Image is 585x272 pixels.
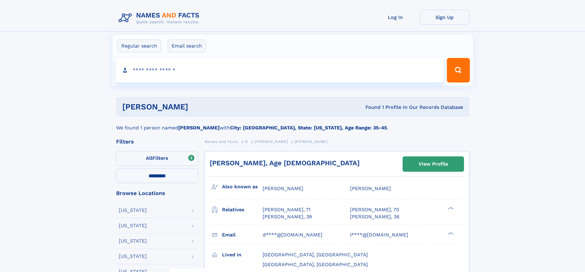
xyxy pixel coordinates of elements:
[255,138,288,145] a: [PERSON_NAME]
[350,213,400,220] a: [PERSON_NAME], 36
[222,250,263,260] h3: Lived in
[222,205,263,215] h3: Relatives
[419,157,448,171] div: View Profile
[263,186,303,191] span: [PERSON_NAME]
[116,190,198,196] div: Browse Locations
[263,213,312,220] a: [PERSON_NAME], 39
[119,208,147,213] div: [US_STATE]
[222,230,263,240] h3: Email
[230,125,387,131] b: City: [GEOGRAPHIC_DATA], State: [US_STATE], Age Range: 35-45
[447,231,454,235] div: ❯
[146,155,152,161] span: All
[295,140,328,144] span: [PERSON_NAME]
[403,157,464,171] a: View Profile
[263,262,368,267] span: [GEOGRAPHIC_DATA], [GEOGRAPHIC_DATA]
[447,206,454,210] div: ❯
[255,140,288,144] span: [PERSON_NAME]
[122,103,277,111] h1: [PERSON_NAME]
[245,140,248,144] span: D
[119,254,147,259] div: [US_STATE]
[205,138,238,145] a: Names and Facts
[168,40,206,52] label: Email search
[222,182,263,192] h3: Also known as
[119,239,147,243] div: [US_STATE]
[119,223,147,228] div: [US_STATE]
[245,138,248,145] a: D
[115,58,444,82] input: search input
[447,58,470,82] button: Search Button
[263,252,368,258] span: [GEOGRAPHIC_DATA], [GEOGRAPHIC_DATA]
[371,10,420,25] a: Log In
[178,125,220,131] b: [PERSON_NAME]
[263,206,310,213] a: [PERSON_NAME], 71
[420,10,469,25] a: Sign Up
[116,151,198,166] label: Filters
[116,139,198,144] div: Filters
[117,40,161,52] label: Regular search
[210,159,360,167] a: [PERSON_NAME], Age [DEMOGRAPHIC_DATA]
[116,10,205,26] img: Logo Names and Facts
[350,186,391,191] span: [PERSON_NAME]
[277,104,463,111] div: Found 1 Profile In Our Records Database
[350,206,399,213] a: [PERSON_NAME], 70
[116,117,469,132] div: We found 1 person named with .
